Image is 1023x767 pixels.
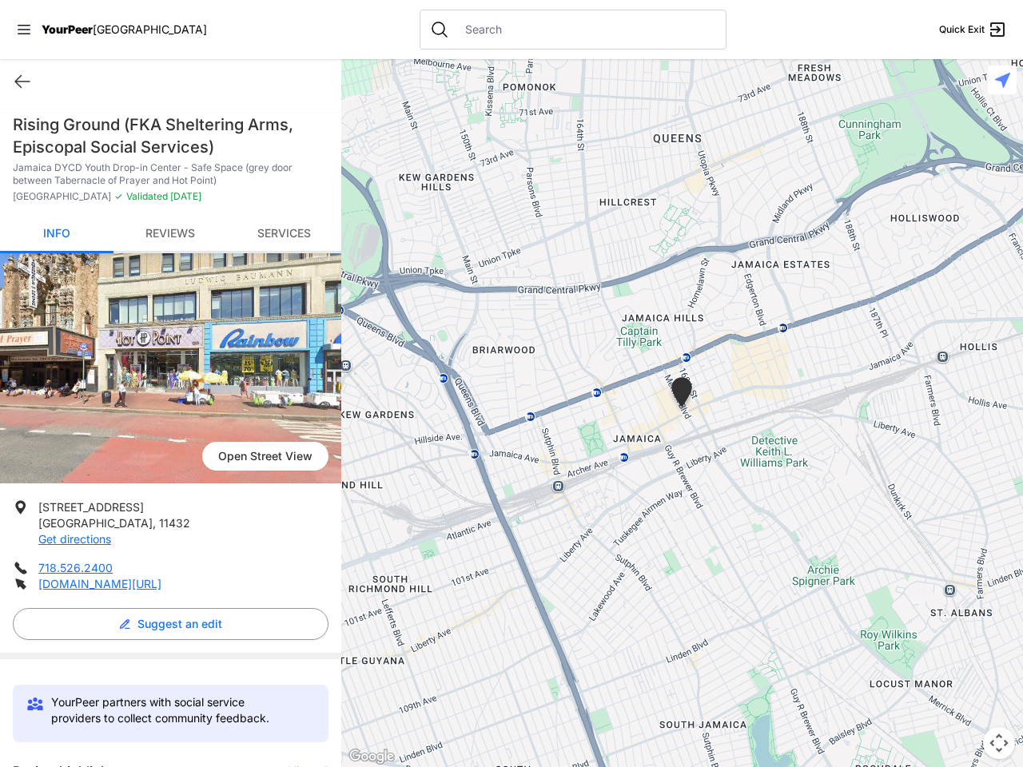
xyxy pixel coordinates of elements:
[668,377,695,413] div: Jamaica DYCD Youth Drop-in Center - Safe Space (grey door between Tabernacle of Prayer and Hot Po...
[13,161,328,187] p: Jamaica DYCD Youth Drop-in Center - Safe Space (grey door between Tabernacle of Prayer and Hot Po...
[38,577,161,590] a: [DOMAIN_NAME][URL]
[93,22,207,36] span: [GEOGRAPHIC_DATA]
[38,500,144,514] span: [STREET_ADDRESS]
[939,23,985,36] span: Quick Exit
[345,746,398,767] img: Google
[159,516,190,530] span: 11432
[126,190,168,202] span: Validated
[38,516,153,530] span: [GEOGRAPHIC_DATA]
[939,20,1007,39] a: Quick Exit
[345,746,398,767] a: Open this area in Google Maps (opens a new window)
[42,22,93,36] span: YourPeer
[202,442,328,471] span: Open Street View
[153,516,156,530] span: ,
[983,727,1015,759] button: Map camera controls
[13,190,111,203] span: [GEOGRAPHIC_DATA]
[137,616,222,632] span: Suggest an edit
[13,608,328,640] button: Suggest an edit
[168,190,201,202] span: [DATE]
[13,113,328,158] h1: Rising Ground (FKA Sheltering Arms, Episcopal Social Services)
[114,190,123,203] span: ✓
[456,22,716,38] input: Search
[227,216,340,253] a: Services
[38,532,111,546] a: Get directions
[51,694,297,726] p: YourPeer partners with social service providers to collect community feedback.
[42,25,207,34] a: YourPeer[GEOGRAPHIC_DATA]
[113,216,227,253] a: Reviews
[38,561,113,574] a: 718.526.2400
